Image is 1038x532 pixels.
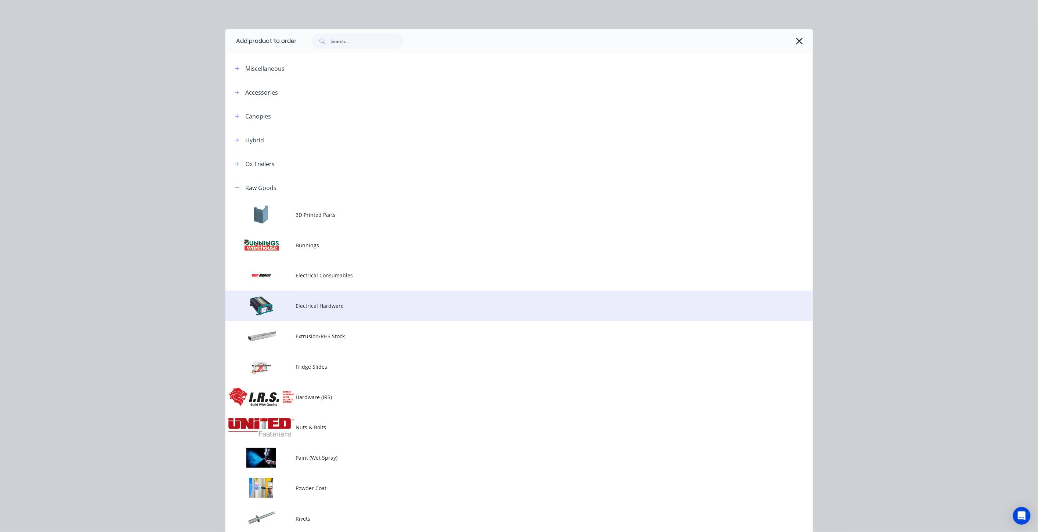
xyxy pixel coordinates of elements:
[246,136,264,145] div: Hybrid
[246,88,278,97] div: Accessories
[296,484,709,492] span: Powder Coat
[296,423,709,431] span: Nuts & Bolts
[296,211,709,219] span: 3D Printed Parts
[1013,507,1031,525] div: Open Intercom Messenger
[296,393,709,401] span: Hardware (IRS)
[296,363,709,371] span: Fridge Slides
[296,272,709,279] span: Electrical Consumables
[331,34,404,48] input: Search...
[296,332,709,340] span: Extrusion/RHS Stock
[225,29,297,53] div: Add product to order
[246,64,285,73] div: Miscellaneous
[246,112,271,121] div: Canopies
[296,454,709,462] span: Paint (Wet Spray)
[296,515,709,522] span: Rivets
[296,302,709,310] span: Electrical Hardware
[246,160,275,168] div: Ox Trailers
[246,183,277,192] div: Raw Goods
[296,241,709,249] span: Bunnings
